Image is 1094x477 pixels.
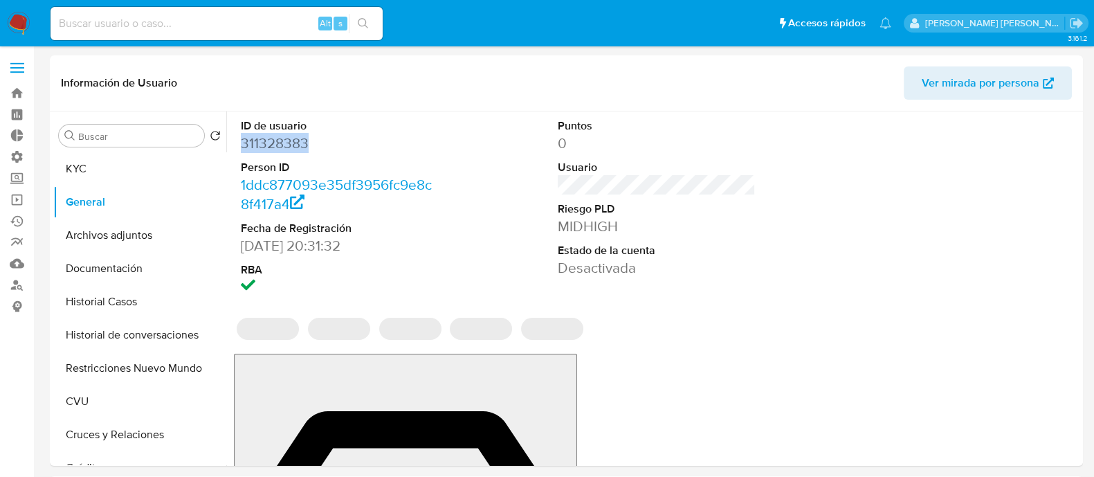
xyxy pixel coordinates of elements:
button: Volver al orden por defecto [210,130,221,145]
span: Accesos rápidos [788,16,866,30]
dt: RBA [241,262,439,278]
button: CVU [53,385,226,418]
button: Buscar [64,130,75,141]
button: Archivos adjuntos [53,219,226,252]
dd: 0 [558,134,756,153]
p: emmanuel.vitiello@mercadolibre.com [925,17,1065,30]
dt: Riesgo PLD [558,201,756,217]
input: Buscar usuario o caso... [51,15,383,33]
dt: ID de usuario [241,118,439,134]
dt: Estado de la cuenta [558,243,756,258]
button: KYC [53,152,226,186]
button: Historial Casos [53,285,226,318]
dd: Desactivada [558,258,756,278]
dd: MIDHIGH [558,217,756,236]
button: Cruces y Relaciones [53,418,226,451]
dd: 311328383 [241,134,439,153]
button: Restricciones Nuevo Mundo [53,352,226,385]
dd: [DATE] 20:31:32 [241,236,439,255]
button: General [53,186,226,219]
button: Documentación [53,252,226,285]
span: s [338,17,343,30]
dt: Usuario [558,160,756,175]
dt: Fecha de Registración [241,221,439,236]
h1: Información de Usuario [61,76,177,90]
span: Alt [320,17,331,30]
a: Salir [1069,16,1084,30]
span: Ver mirada por persona [922,66,1039,100]
button: Ver mirada por persona [904,66,1072,100]
dt: Person ID [241,160,439,175]
a: Notificaciones [879,17,891,29]
a: 1ddc877093e35df3956fc9e8c8f417a4 [241,174,432,214]
button: Historial de conversaciones [53,318,226,352]
button: search-icon [349,14,377,33]
input: Buscar [78,130,199,143]
dt: Puntos [558,118,756,134]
